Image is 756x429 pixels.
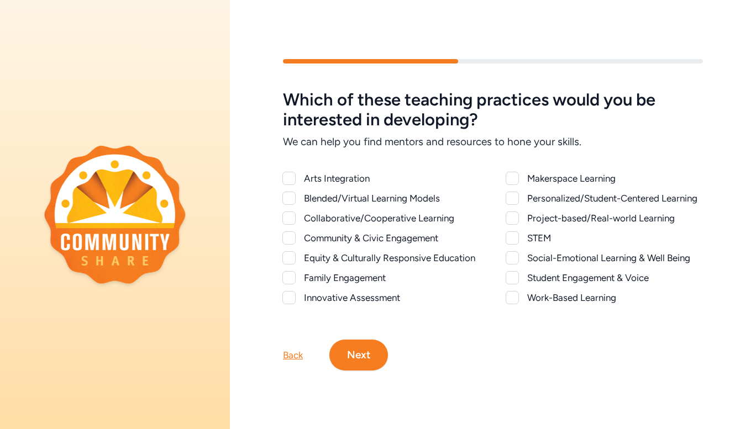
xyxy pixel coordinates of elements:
div: Innovative Assessment [304,291,480,304]
div: STEM [527,231,703,245]
button: Next [329,340,388,370]
div: Work-Based Learning [527,291,703,304]
div: Makerspace Learning [527,172,703,185]
h6: We can help you find mentors and resources to hone your skills. [283,134,703,150]
div: Collaborative/Cooperative Learning [304,211,480,225]
div: Community & Civic Engagement [304,231,480,245]
div: Family Engagement [304,271,480,284]
div: Social-Emotional Learning & Well Being [527,251,703,264]
div: Equity & Culturally Responsive Education [304,251,480,264]
div: Student Engagement & Voice [527,271,703,284]
img: logo [44,145,186,283]
h5: Which of these teaching practices would you be interested in developing? [283,90,703,130]
div: Arts Integration [304,172,480,185]
div: Blended/Virtual Learning Models [304,192,480,205]
div: Back [283,348,303,362]
div: Project-based/Real-world Learning [527,211,703,225]
div: Personalized/Student-Centered Learning [527,192,703,205]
